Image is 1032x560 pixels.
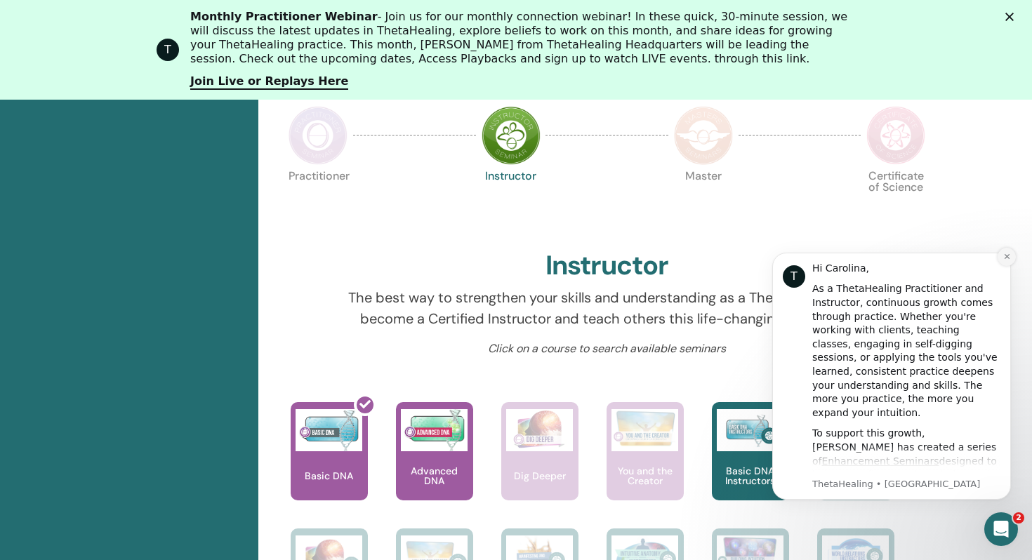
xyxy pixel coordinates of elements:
[545,250,668,282] h2: Instructor
[508,471,571,481] p: Dig Deeper
[246,16,265,34] button: Dismiss notification
[751,232,1032,522] iframe: Intercom notifications mensaje
[289,171,348,229] p: Practitioner
[339,287,875,329] p: The best way to strengthen your skills and understanding as a ThetaHealer® is to become a Certifi...
[1005,13,1019,21] div: Cerrar
[501,402,578,528] a: Dig Deeper Dig Deeper
[61,195,249,347] div: To support this growth, [PERSON_NAME] has created a series of designed to help you refine your kn...
[607,402,684,528] a: You and the Creator You and the Creator
[984,512,1018,546] iframe: Intercom live chat
[482,171,541,229] p: Instructor
[611,409,678,448] img: You and the Creator
[296,409,362,451] img: Basic DNA
[61,246,249,259] p: Message from ThetaHealing, sent Ahora
[712,402,789,528] a: Basic DNA Instructors Basic DNA Instructors
[396,402,473,528] a: Advanced DNA Advanced DNA
[674,106,733,165] img: Master
[339,340,875,357] p: Click on a course to search available seminars
[482,106,541,165] img: Instructor
[190,74,348,90] a: Join Live or Replays Here
[289,106,348,165] img: Practitioner
[157,39,179,61] div: Profile image for ThetaHealing
[190,10,853,66] div: - Join us for our monthly connection webinar! In these quick, 30-minute session, we will discuss ...
[396,466,473,486] p: Advanced DNA
[71,224,188,235] a: Enhancement Seminars
[291,402,368,528] a: Basic DNA Basic DNA
[712,466,789,486] p: Basic DNA Instructors
[674,171,733,229] p: Master
[1013,512,1024,524] span: 2
[506,409,573,451] img: Dig Deeper
[607,466,684,486] p: You and the Creator
[866,106,925,165] img: Certificate of Science
[717,409,783,451] img: Basic DNA Instructors
[866,171,925,229] p: Certificate of Science
[190,10,378,23] b: Monthly Practitioner Webinar
[401,409,468,451] img: Advanced DNA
